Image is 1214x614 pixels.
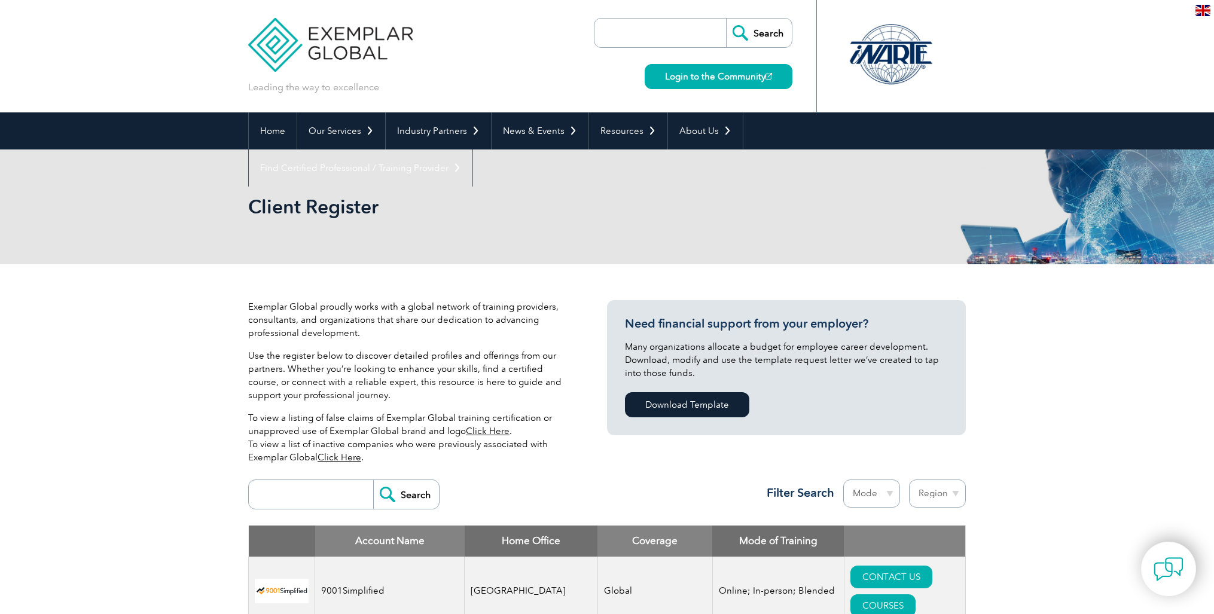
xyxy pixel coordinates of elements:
[249,149,472,187] a: Find Certified Professional / Training Provider
[492,112,588,149] a: News & Events
[466,426,510,436] a: Click Here
[373,480,439,509] input: Search
[844,526,965,557] th: : activate to sort column ascending
[759,485,834,500] h3: Filter Search
[248,349,571,402] p: Use the register below to discover detailed profiles and offerings from our partners. Whether you...
[255,579,309,603] img: 37c9c059-616f-eb11-a812-002248153038-logo.png
[589,112,667,149] a: Resources
[297,112,385,149] a: Our Services
[249,112,297,149] a: Home
[625,316,948,331] h3: Need financial support from your employer?
[465,526,598,557] th: Home Office: activate to sort column ascending
[315,526,465,557] th: Account Name: activate to sort column descending
[318,452,361,463] a: Click Here
[625,340,948,380] p: Many organizations allocate a budget for employee career development. Download, modify and use th...
[248,81,379,94] p: Leading the way to excellence
[645,64,792,89] a: Login to the Community
[850,566,932,588] a: CONTACT US
[1154,554,1184,584] img: contact-chat.png
[248,300,571,340] p: Exemplar Global proudly works with a global network of training providers, consultants, and organ...
[668,112,743,149] a: About Us
[712,526,844,557] th: Mode of Training: activate to sort column ascending
[765,73,772,80] img: open_square.png
[726,19,792,47] input: Search
[248,411,571,464] p: To view a listing of false claims of Exemplar Global training certification or unapproved use of ...
[625,392,749,417] a: Download Template
[1195,5,1210,16] img: en
[597,526,712,557] th: Coverage: activate to sort column ascending
[248,197,751,216] h2: Client Register
[386,112,491,149] a: Industry Partners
